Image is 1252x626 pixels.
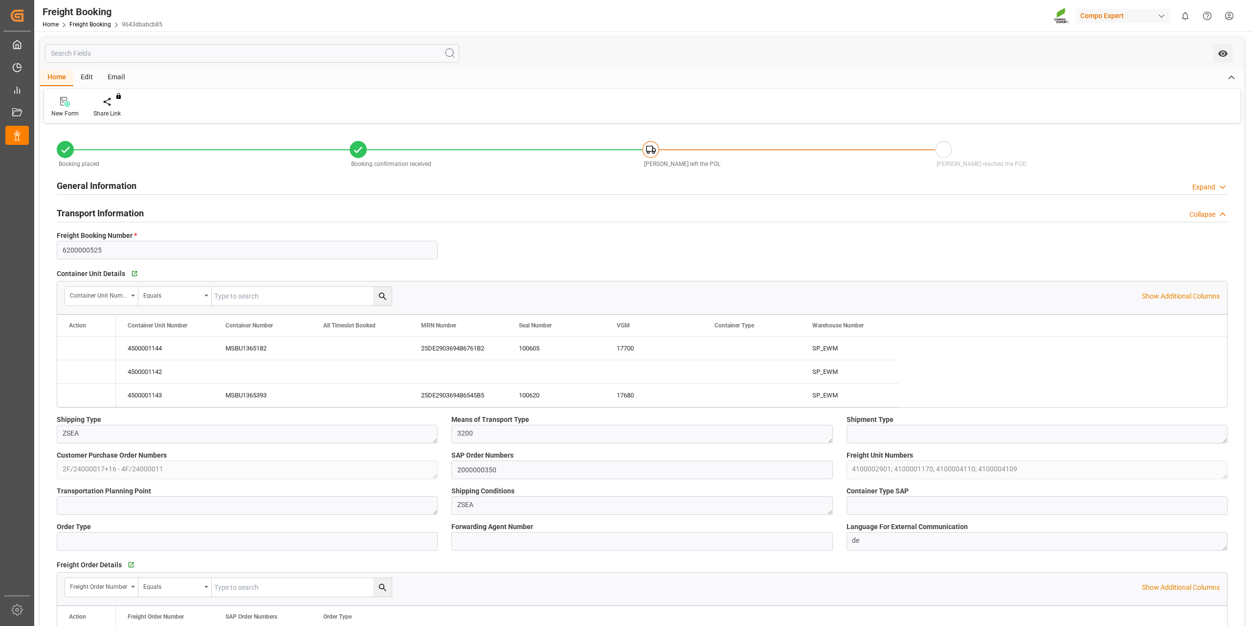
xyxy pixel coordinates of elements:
[116,384,898,407] div: Press SPACE to select this row.
[51,109,79,118] div: New Form
[351,161,431,167] span: Booking confirmation received
[43,4,162,19] div: Freight Booking
[116,384,214,407] div: 4500001143
[451,486,514,496] span: Shipping Conditions
[69,613,86,620] div: Action
[100,70,133,86] div: Email
[212,287,392,305] input: Type to search
[128,322,187,329] span: Container Unit Number
[847,415,894,425] span: Shipment Type
[451,450,514,461] span: SAP Order Numbers
[57,461,438,479] textarea: 2F/24000017+16 - 4F/24000011
[605,384,703,407] div: 17680
[212,578,392,597] input: Type to search
[57,337,116,360] div: Press SPACE to select this row.
[421,322,456,329] span: MRN Number
[40,70,73,86] div: Home
[847,450,913,461] span: Freight Unit Numbers
[451,522,533,532] span: Forwarding Agent Number
[1213,44,1233,63] button: open menu
[59,161,99,167] span: Booking placed
[65,287,138,305] button: open menu
[605,337,703,360] div: 17700
[65,578,138,597] button: open menu
[937,161,1027,167] span: [PERSON_NAME] reached the POD
[507,384,605,407] div: 100620
[214,337,312,360] div: MSBU1365182
[57,415,101,425] span: Shipping Type
[138,578,212,597] button: open menu
[801,384,898,407] div: SP_EWM
[1054,7,1070,24] img: Screenshot%202023-09-29%20at%2010.02.21.png_1712312052.png
[69,322,86,329] div: Action
[116,360,214,383] div: 4500001142
[373,287,392,305] button: search button
[57,522,91,532] span: Order Type
[847,486,909,496] span: Container Type SAP
[323,322,376,329] span: All Timeslot Booked
[617,322,630,329] span: VGM
[138,287,212,305] button: open menu
[116,337,214,360] div: 4500001144
[1076,9,1170,23] div: Compo Expert
[409,337,507,360] div: 25DE290369486761B2
[1076,6,1174,25] button: Compo Expert
[57,269,125,279] span: Container Unit Details
[812,322,864,329] span: Warehouse Number
[57,384,116,407] div: Press SPACE to select this row.
[1142,582,1220,593] p: Show Additional Columns
[225,613,277,620] span: SAP Order Numbers
[57,360,116,384] div: Press SPACE to select this row.
[1142,291,1220,301] p: Show Additional Columns
[409,384,507,407] div: 25DE290369486545B5
[57,560,122,570] span: Freight Order Details
[57,450,167,461] span: Customer Purchase Order Numbers
[128,613,184,620] span: Freight Order Number
[70,580,128,591] div: Freight Order Number
[644,161,720,167] span: [PERSON_NAME] left the POL
[715,322,754,329] span: Container Type
[847,532,1228,551] textarea: de
[214,384,312,407] div: MSBU1365393
[373,578,392,597] button: search button
[69,21,111,28] a: Freight Booking
[451,496,832,515] textarea: ZSEA
[43,21,59,28] a: Home
[519,322,552,329] span: Seal Number
[323,613,352,620] span: Order Type
[1196,5,1218,27] button: Help Center
[507,337,605,360] div: 100605
[57,425,438,443] textarea: ZSEA
[45,44,459,63] input: Search Fields
[451,425,832,443] textarea: 3200
[116,360,898,384] div: Press SPACE to select this row.
[451,415,529,425] span: Means of Transport Type
[116,337,898,360] div: Press SPACE to select this row.
[1174,5,1196,27] button: show 0 new notifications
[143,289,201,300] div: Equals
[801,360,898,383] div: SP_EWM
[847,461,1228,479] textarea: 4100002901; 4100001170; 4100004110; 4100004109
[847,522,968,532] span: Language For External Communication
[143,580,201,591] div: Equals
[70,289,128,300] div: Container Unit Number
[57,207,144,220] h2: Transport Information
[57,486,151,496] span: Transportation Planning Point
[801,337,898,360] div: SP_EWM
[57,231,137,241] span: Freight Booking Number
[225,322,273,329] span: Container Number
[1192,182,1215,192] div: Expand
[57,179,136,192] h2: General Information
[73,70,100,86] div: Edit
[1189,209,1215,220] div: Collapse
